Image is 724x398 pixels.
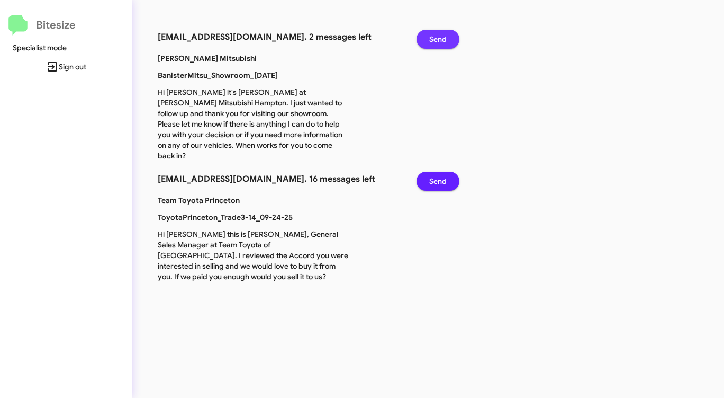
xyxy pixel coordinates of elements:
[158,196,240,205] b: Team Toyota Princeton
[158,172,401,187] h3: [EMAIL_ADDRESS][DOMAIN_NAME]. 16 messages left
[417,172,459,191] button: Send
[158,30,401,45] h3: [EMAIL_ADDRESS][DOMAIN_NAME]. 2 messages left
[158,70,278,80] b: BanisterMitsu_Showroom_[DATE]
[8,15,76,36] a: Bitesize
[158,54,257,63] b: [PERSON_NAME] Mitsubishi
[150,87,357,161] p: Hi [PERSON_NAME] it's [PERSON_NAME] at [PERSON_NAME] Mitsubishi Hampton. I just wanted to follow ...
[429,172,447,191] span: Send
[417,30,459,49] button: Send
[429,30,447,49] span: Send
[158,213,293,222] b: ToyotaPrinceton_Trade3-14_09-24-25
[8,57,124,76] span: Sign out
[150,229,357,282] p: Hi [PERSON_NAME] this is [PERSON_NAME], General Sales Manager at Team Toyota of [GEOGRAPHIC_DATA]...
